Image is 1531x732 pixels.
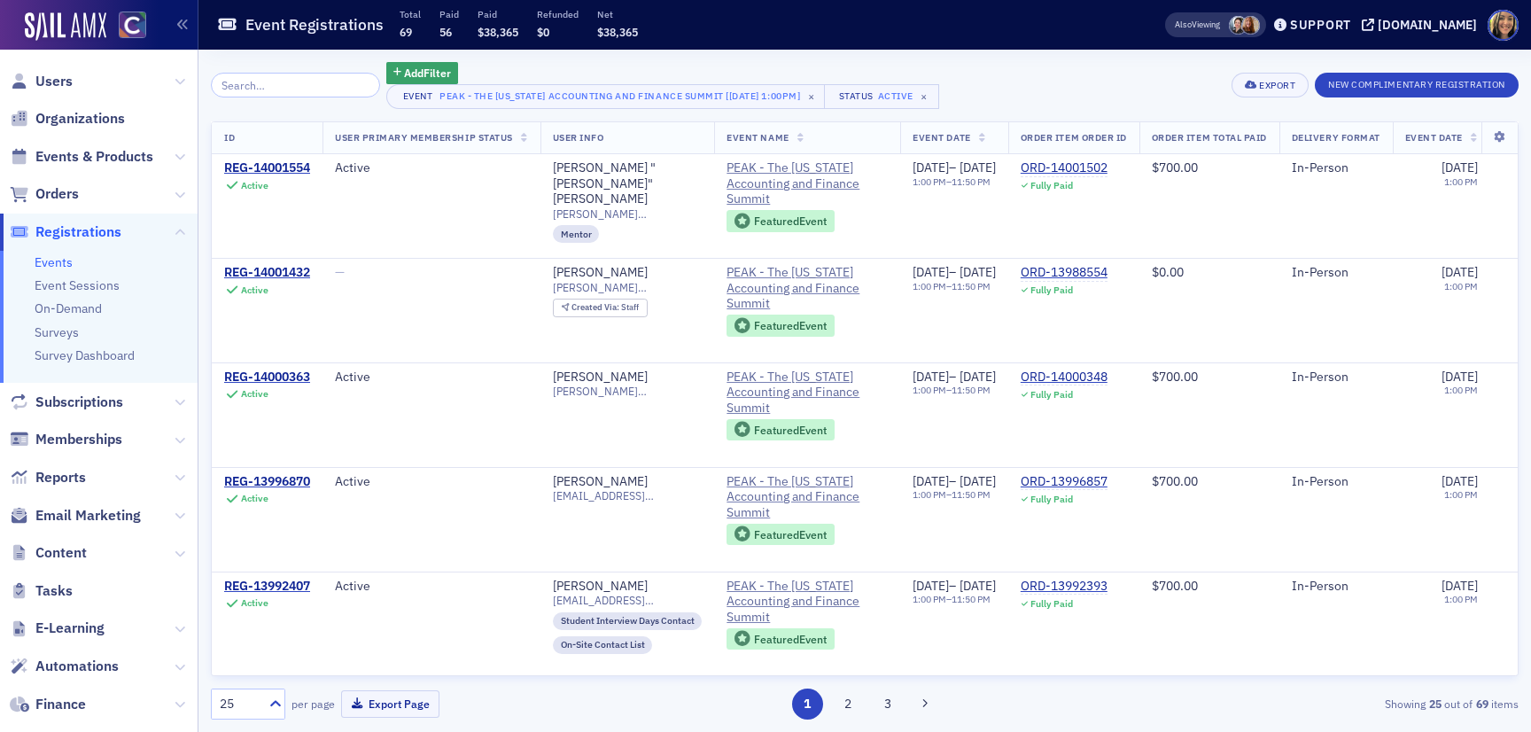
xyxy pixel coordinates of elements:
a: [PERSON_NAME] "[PERSON_NAME]" [PERSON_NAME] [553,160,703,207]
div: – [913,265,996,281]
time: 1:00 PM [913,593,946,605]
a: Automations [10,657,119,676]
div: – [913,579,996,595]
span: 56 [439,25,452,39]
span: $38,365 [597,25,638,39]
span: Sheila Duggan [1241,16,1260,35]
time: 1:00 PM [913,280,946,292]
span: [DATE] [1442,578,1478,594]
button: EventPEAK - The [US_STATE] Accounting and Finance Summit [[DATE] 1:00pm]× [386,84,827,109]
span: [EMAIL_ADDRESS][DOMAIN_NAME] [553,489,703,502]
div: Fully Paid [1030,284,1073,296]
a: Organizations [10,109,125,128]
div: REG-14000363 [224,370,310,385]
a: PEAK - The [US_STATE] Accounting and Finance Summit [727,160,888,207]
button: 2 [832,689,863,720]
a: Events [35,254,73,270]
span: Automations [35,657,119,676]
time: 1:00 PM [913,175,946,188]
div: In-Person [1292,265,1380,281]
span: Order Item Total Paid [1152,131,1267,144]
span: $0 [537,25,549,39]
div: In-Person [1292,370,1380,385]
span: Content [35,543,87,563]
div: [PERSON_NAME] [553,370,648,385]
button: New Complimentary Registration [1315,73,1519,97]
span: Subscriptions [35,393,123,412]
a: Users [10,72,73,91]
h1: Event Registrations [245,14,384,35]
a: ORD-13996857 [1021,474,1107,490]
div: Active [241,597,268,609]
span: 69 [400,25,412,39]
div: Fully Paid [1030,389,1073,401]
div: Featured Event [754,321,827,331]
time: 1:00 PM [1444,175,1478,188]
span: Orders [35,184,79,204]
div: Featured Event [754,530,827,540]
div: PEAK - The [US_STATE] Accounting and Finance Summit [[DATE] 1:00pm] [439,87,800,105]
span: [DATE] [1442,473,1478,489]
span: [DATE] [960,160,996,175]
button: [DOMAIN_NAME] [1362,19,1483,31]
span: Event Date [1405,131,1463,144]
a: Memberships [10,430,122,449]
a: [PERSON_NAME] [553,265,648,281]
span: ID [224,131,235,144]
a: View Homepage [106,12,146,42]
span: Created Via : [571,301,621,313]
a: REG-14001432 [224,265,310,281]
input: Search… [211,73,380,97]
a: PEAK - The [US_STATE] Accounting and Finance Summit [727,579,888,626]
span: PEAK - The Colorado Accounting and Finance Summit [727,160,888,207]
span: [PERSON_NAME][EMAIL_ADDRESS][PERSON_NAME][DOMAIN_NAME] [553,281,703,294]
div: Active [241,180,268,191]
a: Subscriptions [10,393,123,412]
a: REG-14001554 [224,160,310,176]
p: Total [400,8,421,20]
div: Student Interview Days Contact [553,612,703,630]
div: Active [241,493,268,504]
a: REG-13992407 [224,579,310,595]
span: [DATE] [960,578,996,594]
span: PEAK - The Colorado Accounting and Finance Summit [727,579,888,626]
a: Surveys [35,324,79,340]
div: Featured Event [727,315,835,337]
span: User Primary Membership Status [335,131,513,144]
div: Featured Event [727,524,835,546]
span: Profile [1488,10,1519,41]
strong: 69 [1473,696,1491,712]
time: 1:00 PM [1444,384,1478,396]
span: [DATE] [960,473,996,489]
span: Memberships [35,430,122,449]
a: Orders [10,184,79,204]
div: Featured Event [727,419,835,441]
div: – [913,281,996,292]
button: Export [1232,73,1309,97]
div: Featured Event [754,635,827,644]
span: Email Marketing [35,506,141,526]
span: Viewing [1175,19,1220,31]
p: Paid [478,8,518,20]
div: – [913,385,996,396]
span: Event Name [727,131,789,144]
div: Featured Event [754,216,827,226]
a: Email Marketing [10,506,141,526]
div: ORD-14001502 [1021,160,1107,176]
div: On-Site Contact List [553,636,653,654]
a: ORD-13992393 [1021,579,1107,595]
span: — [335,264,345,280]
time: 11:50 PM [952,280,991,292]
span: Registrations [35,222,121,242]
div: – [913,489,996,501]
time: 11:50 PM [952,384,991,396]
div: – [913,370,996,385]
button: 3 [873,689,904,720]
span: PEAK - The Colorado Accounting and Finance Summit [727,265,888,312]
span: Pamela Galey-Coleman [1229,16,1247,35]
div: – [913,474,996,490]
